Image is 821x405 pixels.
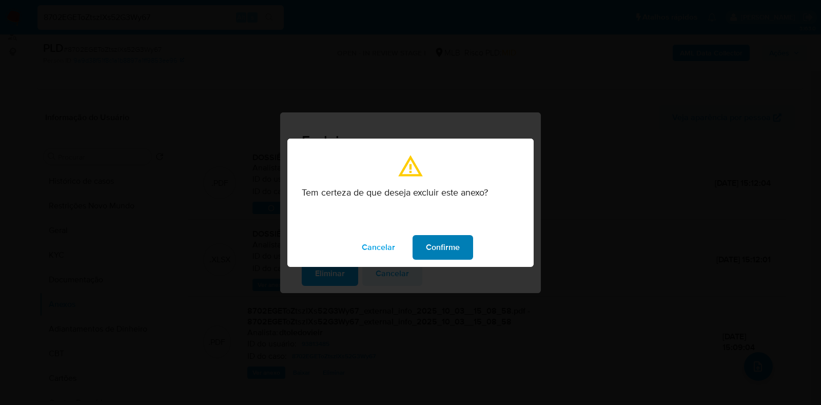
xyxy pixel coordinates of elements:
button: modal_confirmation.confirm [413,235,473,260]
span: Cancelar [362,236,395,259]
p: Tem certeza de que deseja excluir este anexo? [302,187,519,198]
button: modal_confirmation.cancel [348,235,408,260]
span: Confirme [426,236,460,259]
div: modal_confirmation.title [287,139,534,267]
